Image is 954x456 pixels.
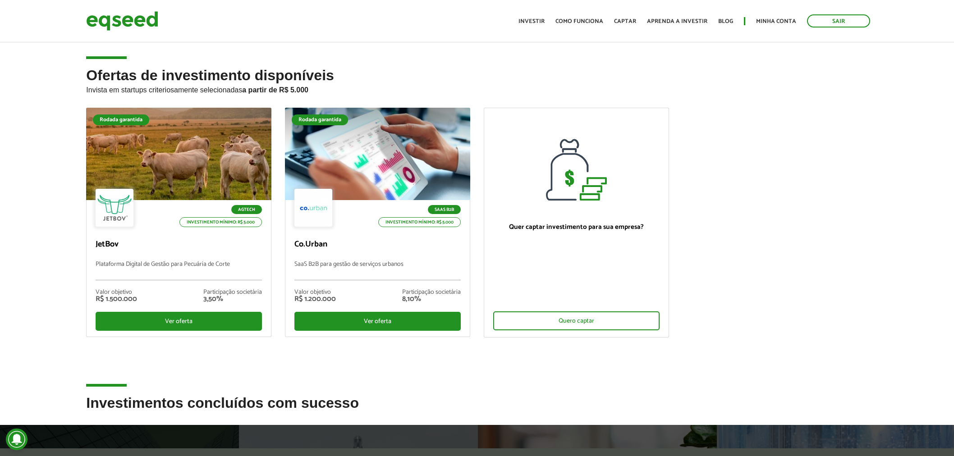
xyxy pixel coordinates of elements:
p: Co.Urban [294,240,461,250]
div: Rodada garantida [93,114,149,125]
div: Valor objetivo [294,289,336,296]
h2: Investimentos concluídos com sucesso [86,395,867,424]
a: Minha conta [756,18,796,24]
div: Participação societária [402,289,461,296]
img: EqSeed [86,9,158,33]
div: R$ 1.200.000 [294,296,336,303]
p: Investimento mínimo: R$ 5.000 [378,217,461,227]
div: Quero captar [493,311,660,330]
p: Plataforma Digital de Gestão para Pecuária de Corte [96,261,262,280]
h2: Ofertas de investimento disponíveis [86,68,867,108]
a: Investir [518,18,545,24]
p: SaaS B2B para gestão de serviços urbanos [294,261,461,280]
div: Rodada garantida [292,114,348,125]
a: Captar [614,18,636,24]
a: Rodada garantida Agtech Investimento mínimo: R$ 5.000 JetBov Plataforma Digital de Gestão para Pe... [86,108,271,337]
a: Aprenda a investir [647,18,707,24]
a: Quer captar investimento para sua empresa? Quero captar [484,108,669,337]
a: Rodada garantida SaaS B2B Investimento mínimo: R$ 5.000 Co.Urban SaaS B2B para gestão de serviços... [285,108,470,337]
div: Participação societária [203,289,262,296]
p: Investimento mínimo: R$ 5.000 [179,217,262,227]
div: Ver oferta [294,312,461,331]
div: Ver oferta [96,312,262,331]
div: 3,50% [203,296,262,303]
strong: a partir de R$ 5.000 [242,86,308,94]
a: Blog [718,18,733,24]
p: Invista em startups criteriosamente selecionadas [86,83,867,94]
p: Quer captar investimento para sua empresa? [493,223,660,231]
p: SaaS B2B [428,205,461,214]
a: Sair [807,14,870,27]
p: JetBov [96,240,262,250]
div: R$ 1.500.000 [96,296,137,303]
div: 8,10% [402,296,461,303]
p: Agtech [231,205,262,214]
div: Valor objetivo [96,289,137,296]
a: Como funciona [555,18,603,24]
